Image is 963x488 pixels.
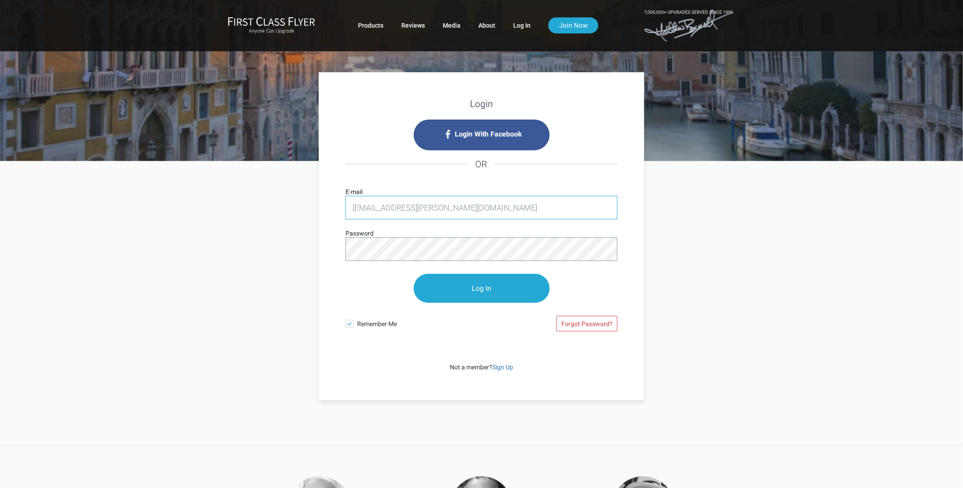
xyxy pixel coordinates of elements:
[492,364,513,371] a: Sign Up
[228,28,315,34] small: Anyone Can Upgrade
[556,316,617,332] a: Forgot Password?
[346,187,362,197] label: E-mail
[228,17,315,34] a: First Class FlyerAnyone Can Upgrade
[414,120,550,150] i: Login with Facebook
[548,17,598,33] a: Join Now
[358,17,383,33] a: Products
[357,315,481,329] span: Remember Me
[513,17,531,33] a: Log In
[478,17,495,33] a: About
[346,228,374,238] label: Password
[470,99,493,109] strong: Login
[443,17,461,33] a: Media
[450,364,513,371] span: Not a member?
[414,274,550,303] input: Log In
[346,150,617,178] h4: OR
[401,17,425,33] a: Reviews
[455,127,523,141] span: Login With Facebook
[228,17,315,26] img: First Class Flyer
